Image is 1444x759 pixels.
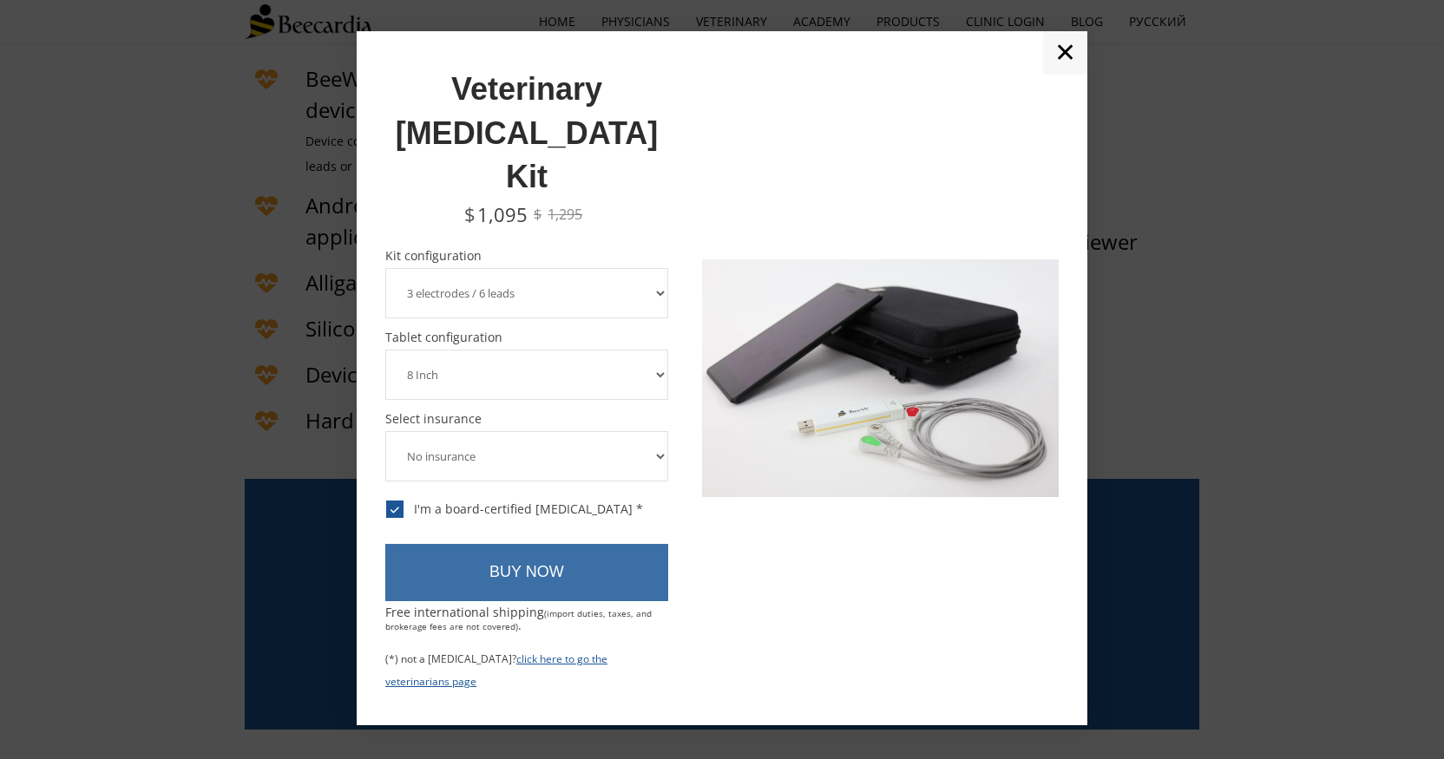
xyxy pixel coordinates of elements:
[385,268,668,318] select: Kit configuration
[534,205,541,224] span: $
[385,544,668,601] a: BUY NOW
[386,501,643,517] div: I'm a board-certified [MEDICAL_DATA] *
[385,413,668,425] span: Select insurance
[385,607,652,632] span: (import duties, taxes, and brokerage fees are not covered)
[385,250,668,262] span: Kit configuration
[464,201,476,227] span: $
[548,205,582,224] span: 1,295
[477,201,528,227] span: 1,095
[396,71,659,194] span: Veterinary [MEDICAL_DATA] Kit
[385,604,652,633] span: Free international shipping .
[385,651,516,666] span: (*) not a [MEDICAL_DATA]?
[385,350,668,400] select: Tablet configuration
[1043,31,1087,75] a: ✕
[385,431,668,481] select: Select insurance
[385,331,668,344] span: Tablet configuration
